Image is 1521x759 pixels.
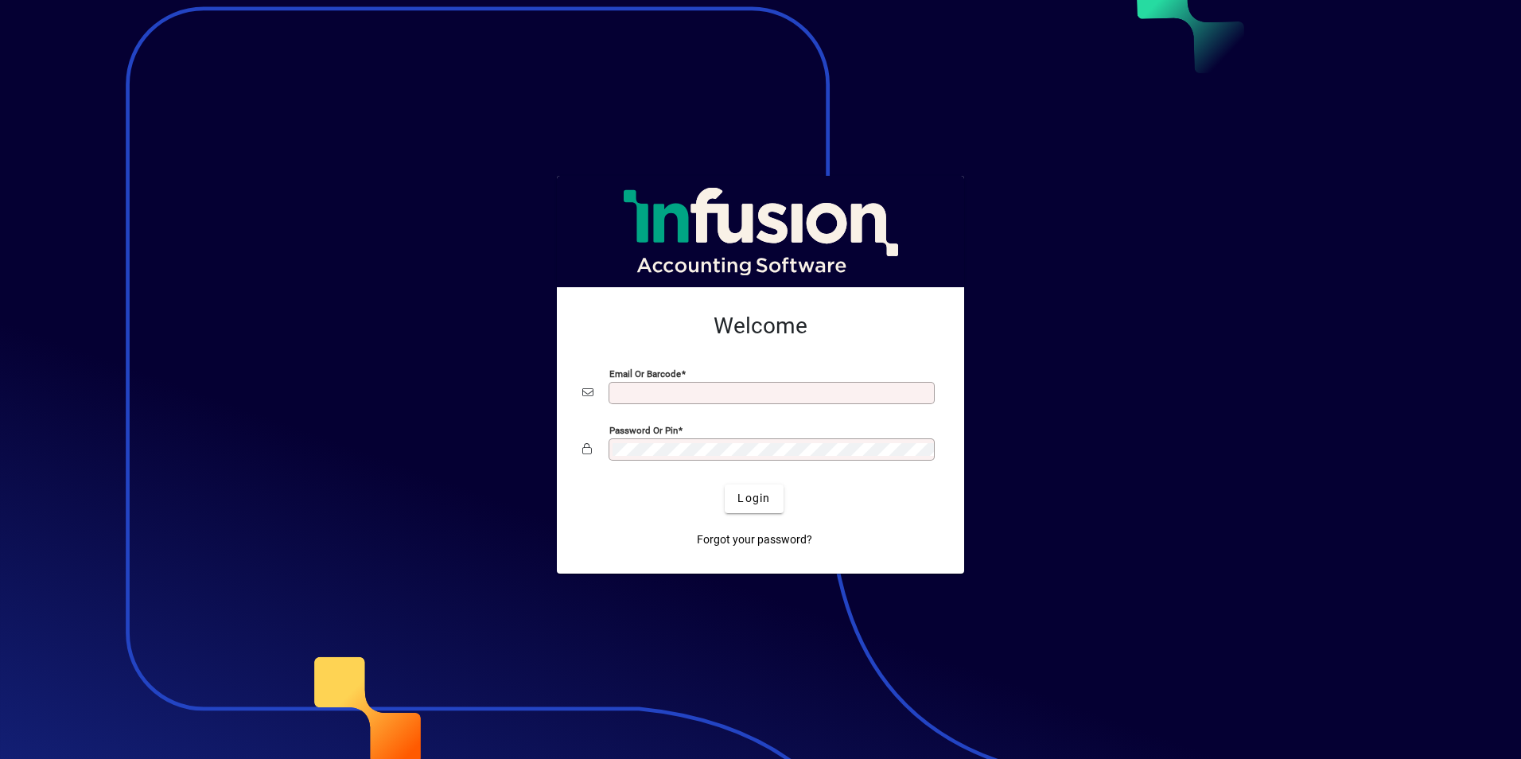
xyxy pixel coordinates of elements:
a: Forgot your password? [690,526,819,555]
button: Login [725,485,783,513]
mat-label: Email or Barcode [609,368,681,379]
span: Login [737,490,770,507]
h2: Welcome [582,313,939,340]
span: Forgot your password? [697,531,812,548]
mat-label: Password or Pin [609,424,678,435]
